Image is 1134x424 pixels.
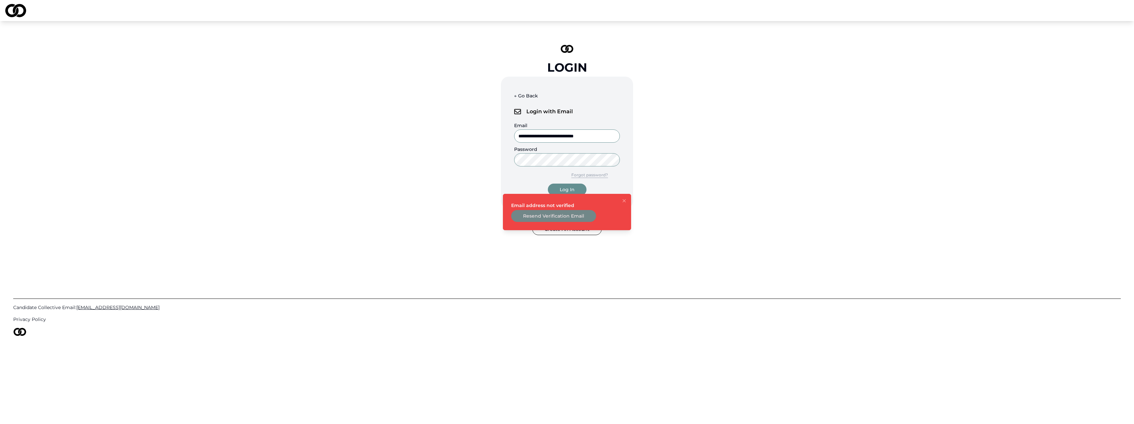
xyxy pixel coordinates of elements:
img: logo [561,45,573,53]
a: Privacy Policy [13,316,1121,323]
img: logo [13,328,26,336]
button: ← Go Back [514,90,538,102]
img: logo [5,4,26,17]
label: Email [514,123,527,128]
div: Login with Email [514,104,620,119]
div: Email address not verified [511,202,596,209]
a: Candidate Collective Email:[EMAIL_ADDRESS][DOMAIN_NAME] [13,304,1121,311]
button: Forgot password? [559,169,620,181]
div: Log In [560,186,575,193]
span: [EMAIL_ADDRESS][DOMAIN_NAME] [76,304,160,310]
button: Resend Verification Email [511,210,596,222]
button: Log In [548,184,586,195]
label: Password [514,146,537,152]
img: logo [514,109,521,114]
div: Login [547,61,587,74]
